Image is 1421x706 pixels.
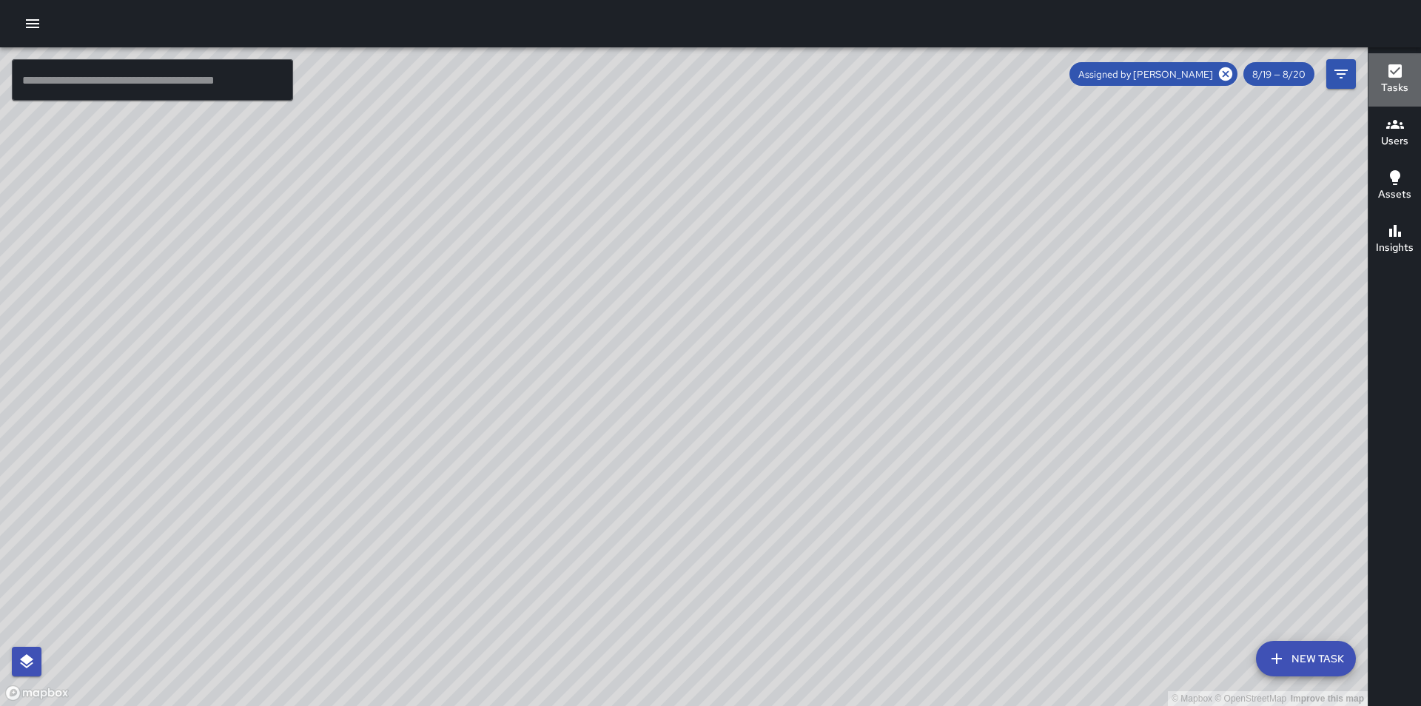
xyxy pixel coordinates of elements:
h6: Tasks [1381,80,1408,96]
button: Tasks [1368,53,1421,107]
button: Assets [1368,160,1421,213]
span: Assigned by [PERSON_NAME] [1069,68,1222,81]
span: 8/19 — 8/20 [1243,68,1314,81]
button: New Task [1256,641,1356,676]
h6: Insights [1376,240,1414,256]
h6: Assets [1378,186,1411,203]
div: Assigned by [PERSON_NAME] [1069,62,1237,86]
button: Filters [1326,59,1356,89]
h6: Users [1381,133,1408,149]
button: Users [1368,107,1421,160]
button: Insights [1368,213,1421,266]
